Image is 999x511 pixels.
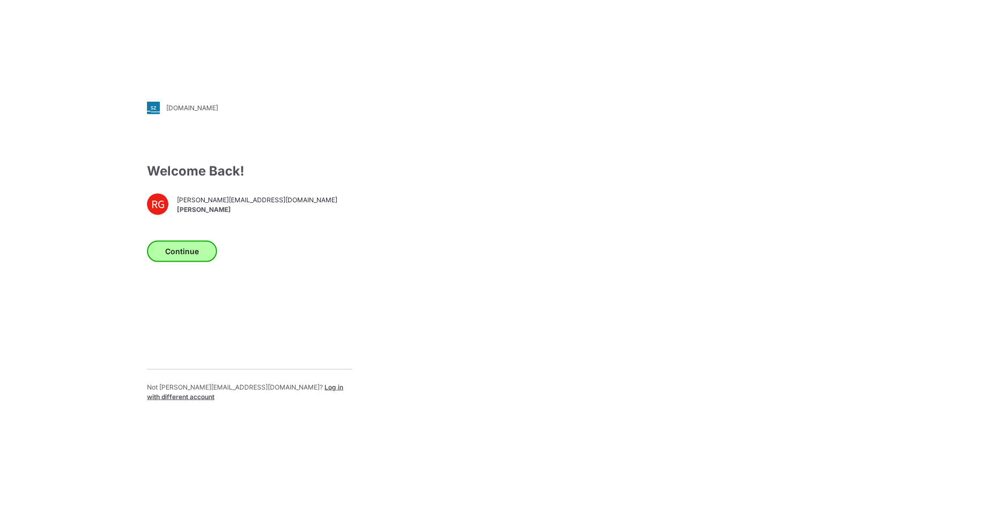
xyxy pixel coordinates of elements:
[147,193,168,215] div: RG
[177,195,337,205] span: [PERSON_NAME][EMAIL_ADDRESS][DOMAIN_NAME]
[166,104,218,112] div: [DOMAIN_NAME]
[147,101,352,114] a: [DOMAIN_NAME]
[177,205,337,215] span: [PERSON_NAME]
[147,240,217,262] button: Continue
[147,382,352,401] p: Not [PERSON_NAME][EMAIL_ADDRESS][DOMAIN_NAME] ?
[147,101,160,114] img: stylezone-logo.562084cfcfab977791bfbf7441f1a819.svg
[839,27,972,46] img: browzwear-logo.e42bd6dac1945053ebaf764b6aa21510.svg
[147,161,352,180] div: Welcome Back!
